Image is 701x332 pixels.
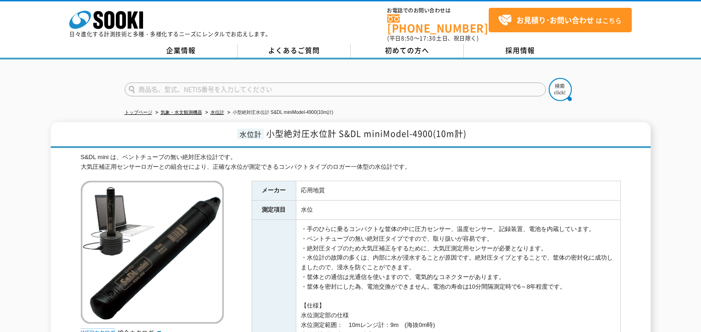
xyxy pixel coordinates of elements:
a: 水位計 [210,110,224,115]
a: 企業情報 [125,44,238,58]
span: 初めての方へ [385,45,429,55]
img: btn_search.png [549,78,572,101]
a: お見積り･お問い合わせはこちら [489,8,632,32]
td: 応用地質 [296,181,620,201]
span: 小型絶対圧水位計 S&DL miniModel-4900(10m計) [266,127,467,140]
td: 水位 [296,201,620,220]
th: メーカー [252,181,296,201]
span: はこちら [498,13,622,27]
span: 8:50 [401,34,414,42]
a: トップページ [125,110,152,115]
span: お電話でのお問い合わせは [387,8,489,13]
a: 初めての方へ [351,44,464,58]
a: [PHONE_NUMBER] [387,14,489,33]
a: よくあるご質問 [238,44,351,58]
img: 小型絶対圧水位計 S&DL miniModel-4900(10m計) [81,181,224,324]
a: 採用情報 [464,44,577,58]
th: 測定項目 [252,201,296,220]
p: 日々進化する計測技術と多種・多様化するニーズにレンタルでお応えします。 [69,31,271,37]
div: S&DL mini は、ベントチューブの無い絶対圧水位計です。 大気圧補正用センサーロガーとの組合せにより、正確な水位が測定できるコンパクトタイプのロガー一体型の水位計です。 [81,153,621,172]
span: (平日 ～ 土日、祝日除く) [387,34,479,42]
strong: お見積り･お問い合わせ [516,14,594,25]
input: 商品名、型式、NETIS番号を入力してください [125,83,546,96]
span: 17:30 [419,34,436,42]
span: 水位計 [237,129,264,139]
a: 気象・水文観測機器 [161,110,202,115]
li: 小型絶対圧水位計 S&DL miniModel-4900(10m計) [226,108,334,118]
